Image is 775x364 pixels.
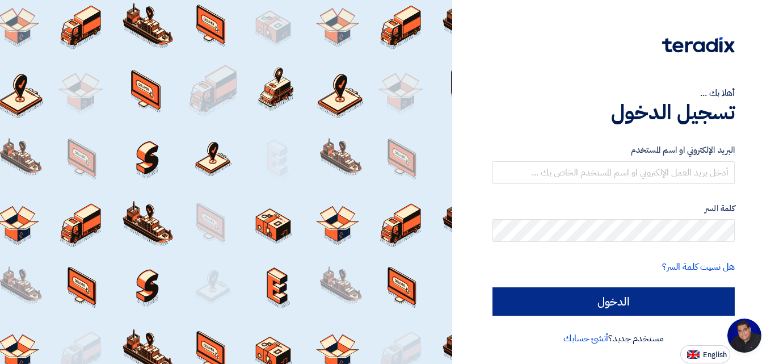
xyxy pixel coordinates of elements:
[727,319,761,353] div: Open chat
[703,351,727,359] span: English
[563,332,608,345] a: أنشئ حسابك
[492,287,735,316] input: الدخول
[680,345,730,363] button: English
[662,37,735,53] img: Teradix logo
[492,86,735,100] div: أهلا بك ...
[492,161,735,184] input: أدخل بريد العمل الإلكتروني او اسم المستخدم الخاص بك ...
[492,144,735,157] label: البريد الإلكتروني او اسم المستخدم
[492,100,735,125] h1: تسجيل الدخول
[687,350,700,359] img: en-US.png
[492,332,735,345] div: مستخدم جديد؟
[662,260,735,274] a: هل نسيت كلمة السر؟
[492,202,735,215] label: كلمة السر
